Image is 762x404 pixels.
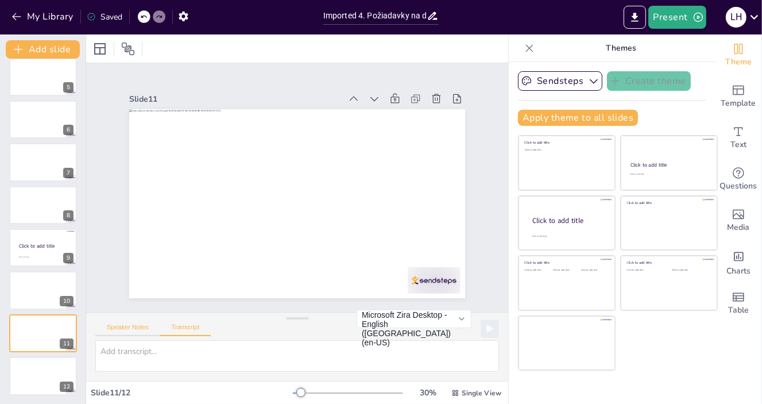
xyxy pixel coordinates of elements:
[525,149,607,152] div: Click to add text
[9,143,77,181] div: https://cdn.sendsteps.com/images/logo/sendsteps_logo_white.pnghttps://cdn.sendsteps.com/images/lo...
[630,173,706,176] div: Click to add text
[91,40,109,58] div: Layout
[725,56,752,68] span: Theme
[525,260,607,265] div: Click to add title
[91,387,293,398] div: Slide 11 / 12
[9,186,77,224] div: https://cdn.sendsteps.com/images/logo/sendsteps_logo_white.pnghttps://cdn.sendsteps.com/images/lo...
[715,34,761,76] div: Change the overall theme
[726,265,751,278] span: Charts
[9,101,77,138] div: https://cdn.sendsteps.com/images/logo/sendsteps_logo_white.pnghttps://cdn.sendsteps.com/images/lo...
[539,34,704,62] p: Themes
[462,388,501,398] span: Single View
[19,256,29,258] span: Click to add body
[728,221,750,234] span: Media
[721,97,756,110] span: Template
[9,229,77,267] div: https://cdn.sendsteps.com/images/logo/sendsteps_logo_white.pnghttps://cdn.sendsteps.com/images/lo...
[627,201,709,205] div: Click to add title
[518,110,638,126] button: Apply theme to all slides
[87,11,122,22] div: Saved
[631,161,707,168] div: Click to add title
[532,234,605,237] div: Click to add body
[715,159,761,200] div: Get real-time input from your audience
[9,357,77,395] div: 12
[715,117,761,159] div: Add text boxes
[19,243,55,250] span: Click to add title
[627,269,663,272] div: Click to add text
[715,283,761,324] div: Add a table
[607,71,691,91] button: Create theme
[9,314,77,352] div: 11
[730,138,746,151] span: Text
[63,210,74,221] div: 8
[518,71,602,91] button: Sendsteps
[672,269,708,272] div: Click to add text
[715,76,761,117] div: Add ready made slides
[63,253,74,263] div: 9
[60,296,74,306] div: 10
[624,6,646,29] button: Export to PowerPoint
[715,241,761,283] div: Add charts and graphs
[357,310,471,328] button: Microsoft Zira Desktop - English ([GEOGRAPHIC_DATA]) (en-US)
[9,7,78,26] button: My Library
[726,7,746,28] div: L H
[525,140,607,145] div: Click to add title
[525,269,551,272] div: Click to add text
[415,387,442,398] div: 30 %
[160,324,211,336] button: Transcript
[728,304,749,317] span: Table
[60,382,74,392] div: 12
[121,42,135,56] span: Position
[648,6,706,29] button: Present
[553,269,579,272] div: Click to add text
[60,338,74,349] div: 11
[581,269,607,272] div: Click to add text
[63,125,74,135] div: 6
[9,58,77,96] div: 5
[720,180,757,193] span: Questions
[163,46,368,122] div: Slide 11
[63,82,74,93] div: 5
[63,168,74,178] div: 7
[726,6,746,29] button: L H
[481,320,499,338] button: Play
[532,216,606,225] div: Click to add title
[9,271,77,309] div: https://cdn.sendsteps.com/images/logo/sendsteps_logo_white.pnghttps://cdn.sendsteps.com/images/lo...
[323,7,427,24] input: Insert title
[715,200,761,241] div: Add images, graphics, shapes or video
[627,260,709,265] div: Click to add title
[95,324,160,336] button: Speaker Notes
[6,40,80,59] button: Add slide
